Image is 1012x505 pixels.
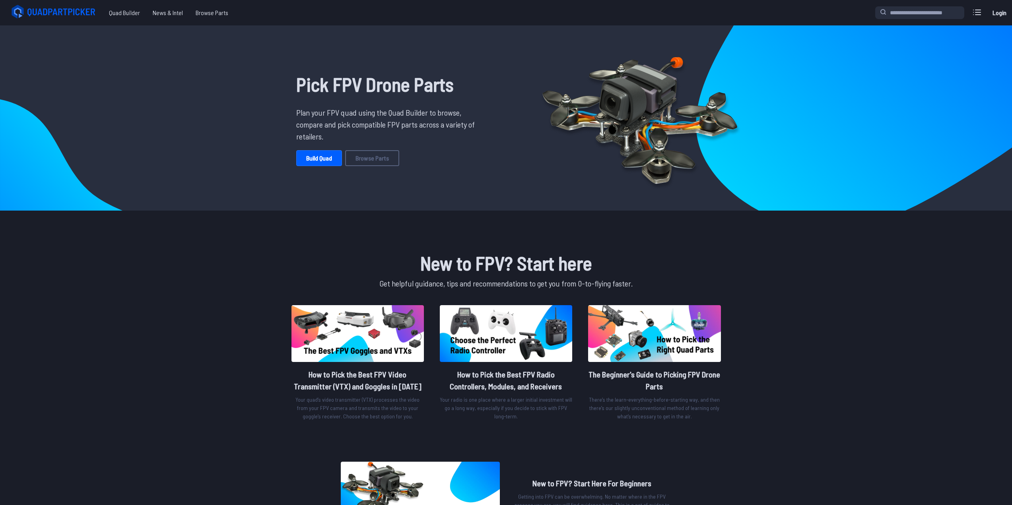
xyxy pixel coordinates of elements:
[588,305,721,424] a: image of postThe Beginner's Guide to Picking FPV Drone PartsThere’s the learn-everything-before-s...
[588,395,721,420] p: There’s the learn-everything-before-starting way, and then there’s our slightly unconventional me...
[146,5,189,21] a: News & Intel
[291,305,424,424] a: image of postHow to Pick the Best FPV Video Transmitter (VTX) and Goggles in [DATE]Your quad’s vi...
[588,368,721,392] h2: The Beginner's Guide to Picking FPV Drone Parts
[588,305,721,362] img: image of post
[440,305,572,362] img: image of post
[525,39,754,197] img: Quadcopter
[296,106,481,142] p: Plan your FPV quad using the Quad Builder to browse, compare and pick compatible FPV parts across...
[290,249,723,277] h1: New to FPV? Start here
[189,5,235,21] a: Browse Parts
[103,5,146,21] a: Quad Builder
[513,477,672,489] h2: New to FPV? Start Here For Beginners
[291,395,424,420] p: Your quad’s video transmitter (VTX) processes the video from your FPV camera and transmits the vi...
[290,277,723,289] p: Get helpful guidance, tips and recommendations to get you from 0-to-flying faster.
[440,395,572,420] p: Your radio is one place where a larger initial investment will go a long way, especially if you d...
[291,305,424,362] img: image of post
[440,305,572,424] a: image of postHow to Pick the Best FPV Radio Controllers, Modules, and ReceiversYour radio is one ...
[291,368,424,392] h2: How to Pick the Best FPV Video Transmitter (VTX) and Goggles in [DATE]
[345,150,399,166] a: Browse Parts
[296,70,481,99] h1: Pick FPV Drone Parts
[440,368,572,392] h2: How to Pick the Best FPV Radio Controllers, Modules, and Receivers
[990,5,1009,21] a: Login
[296,150,342,166] a: Build Quad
